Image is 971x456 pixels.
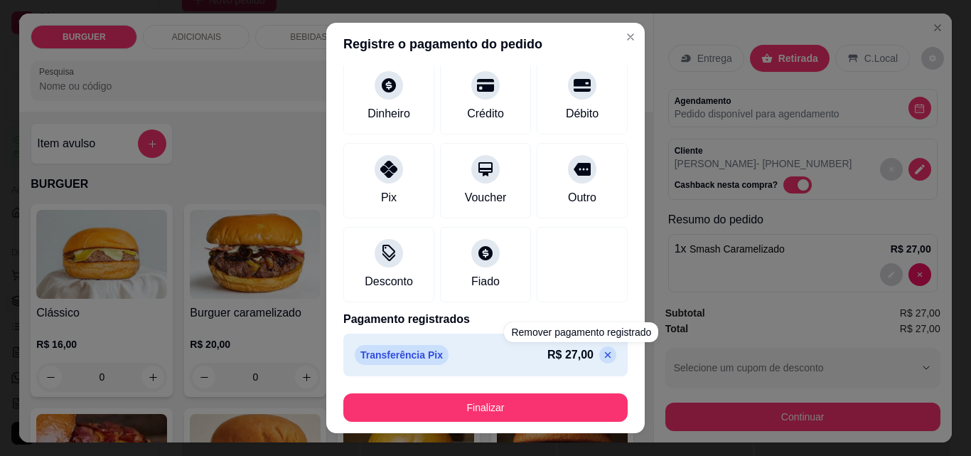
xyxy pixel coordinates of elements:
div: Dinheiro [368,105,410,122]
div: Desconto [365,273,413,290]
p: Pagamento registrados [343,311,628,328]
div: Crédito [467,105,504,122]
div: Voucher [465,189,507,206]
div: Pix [381,189,397,206]
div: Remover pagamento registrado [504,322,658,342]
p: Transferência Pix [355,345,449,365]
button: Close [619,26,642,48]
div: Débito [566,105,599,122]
div: Outro [568,189,596,206]
p: R$ 27,00 [547,346,594,364]
header: Registre o pagamento do pedido [326,23,645,65]
div: Fiado [471,273,500,290]
button: Finalizar [343,393,628,422]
